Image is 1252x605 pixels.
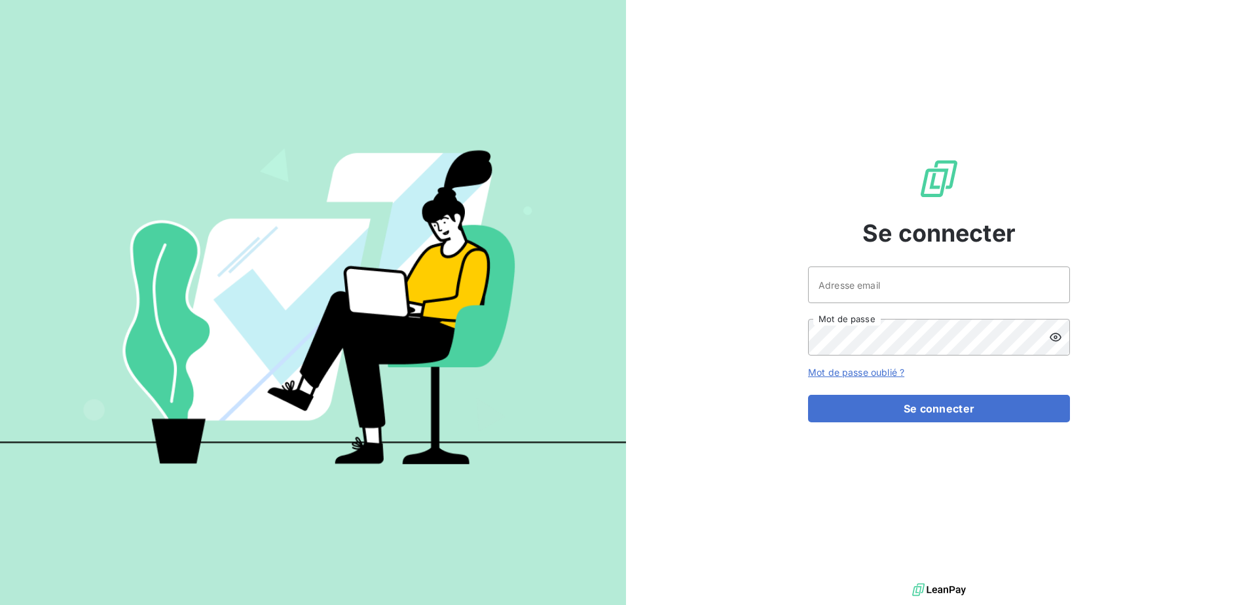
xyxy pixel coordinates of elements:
[808,367,904,378] a: Mot de passe oublié ?
[912,580,966,600] img: logo
[808,395,1070,422] button: Se connecter
[808,266,1070,303] input: placeholder
[862,215,1016,251] span: Se connecter
[918,158,960,200] img: Logo LeanPay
